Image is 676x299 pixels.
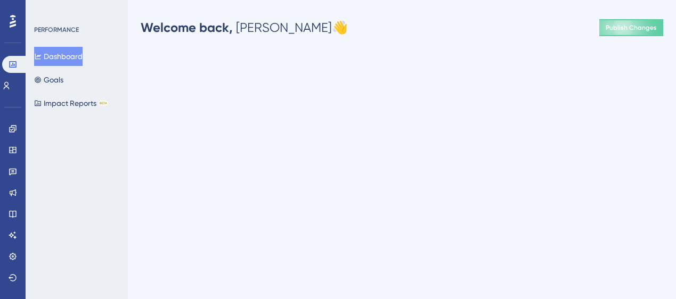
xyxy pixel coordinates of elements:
[34,26,79,34] div: PERFORMANCE
[99,101,108,106] div: BETA
[34,94,108,113] button: Impact ReportsBETA
[141,19,348,36] div: [PERSON_NAME] 👋
[599,19,663,36] button: Publish Changes
[34,70,63,89] button: Goals
[141,20,233,35] span: Welcome back,
[34,47,83,66] button: Dashboard
[606,23,657,32] span: Publish Changes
